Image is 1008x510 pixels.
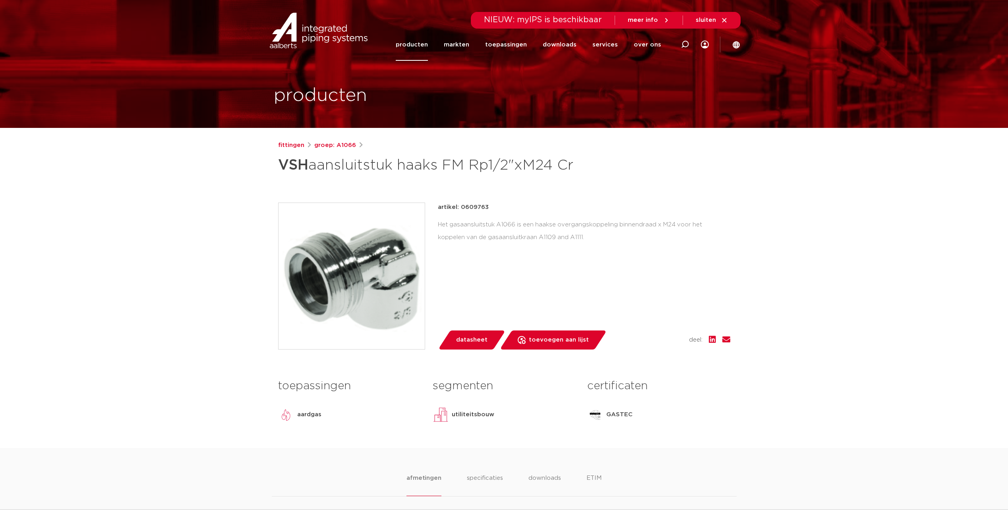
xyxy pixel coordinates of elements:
a: groep: A1066 [314,141,356,150]
strong: VSH [278,158,308,172]
p: GASTEC [606,410,633,419]
p: aardgas [297,410,321,419]
a: services [592,29,618,61]
img: aardgas [278,407,294,423]
span: toevoegen aan lijst [529,334,589,346]
img: GASTEC [587,407,603,423]
a: over ons [634,29,661,61]
p: artikel: 0609763 [438,203,489,212]
h1: aansluitstuk haaks FM Rp1/2"xM24 Cr [278,153,577,177]
nav: Menu [396,29,661,61]
li: specificaties [467,473,503,496]
a: producten [396,29,428,61]
span: datasheet [456,334,488,346]
span: deel: [689,335,702,345]
a: downloads [543,29,577,61]
a: meer info [628,17,670,24]
a: markten [444,29,469,61]
h3: toepassingen [278,378,421,394]
span: sluiten [696,17,716,23]
li: afmetingen [406,473,441,496]
h3: segmenten [433,378,575,394]
a: datasheet [438,330,505,350]
p: utiliteitsbouw [452,410,494,419]
div: my IPS [701,29,709,61]
a: toepassingen [485,29,527,61]
li: ETIM [586,473,602,496]
img: Product Image for VSH aansluitstuk haaks FM Rp1/2"xM24 Cr [279,203,425,349]
a: sluiten [696,17,728,24]
span: meer info [628,17,658,23]
h1: producten [274,83,367,108]
img: utiliteitsbouw [433,407,449,423]
a: fittingen [278,141,304,150]
span: NIEUW: myIPS is beschikbaar [484,16,602,24]
li: downloads [528,473,561,496]
h3: certificaten [587,378,730,394]
div: Het gasaansluitstuk A1066 is een haakse overgangskoppeling binnendraad x M24 voor het koppelen va... [438,218,730,244]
